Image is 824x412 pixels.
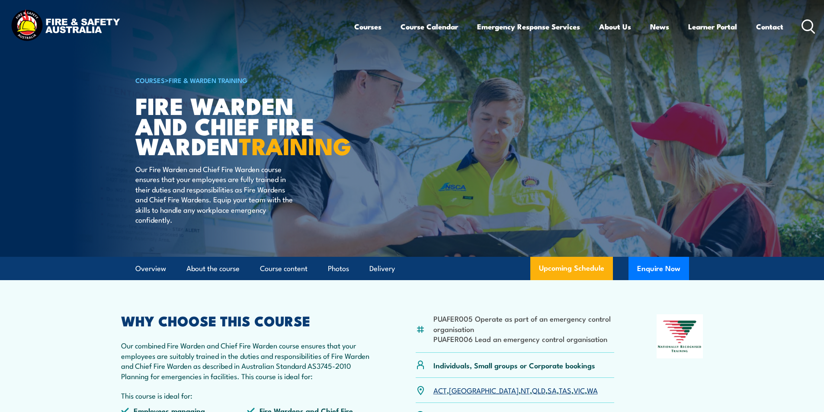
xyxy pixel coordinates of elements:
[433,313,615,334] li: PUAFER005 Operate as part of an emergency control organisation
[433,385,447,395] a: ACT
[449,385,519,395] a: [GEOGRAPHIC_DATA]
[756,15,783,38] a: Contact
[548,385,557,395] a: SA
[135,257,166,280] a: Overview
[688,15,737,38] a: Learner Portal
[532,385,545,395] a: QLD
[521,385,530,395] a: NT
[401,15,458,38] a: Course Calendar
[121,340,374,381] p: Our combined Fire Warden and Chief Fire Warden course ensures that your employees are suitably tr...
[328,257,349,280] a: Photos
[587,385,598,395] a: WA
[433,385,598,395] p: , , , , , , ,
[657,314,703,358] img: Nationally Recognised Training logo.
[574,385,585,395] a: VIC
[135,95,349,156] h1: Fire Warden and Chief Fire Warden
[135,75,349,85] h6: >
[135,75,165,85] a: COURSES
[239,127,351,163] strong: TRAINING
[433,334,615,344] li: PUAFER006 Lead an emergency control organisation
[559,385,571,395] a: TAS
[369,257,395,280] a: Delivery
[135,164,293,224] p: Our Fire Warden and Chief Fire Warden course ensures that your employees are fully trained in the...
[477,15,580,38] a: Emergency Response Services
[260,257,308,280] a: Course content
[650,15,669,38] a: News
[121,390,374,400] p: This course is ideal for:
[628,257,689,280] button: Enquire Now
[599,15,631,38] a: About Us
[121,314,374,326] h2: WHY CHOOSE THIS COURSE
[186,257,240,280] a: About the course
[169,75,247,85] a: Fire & Warden Training
[530,257,613,280] a: Upcoming Schedule
[354,15,382,38] a: Courses
[433,360,595,370] p: Individuals, Small groups or Corporate bookings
